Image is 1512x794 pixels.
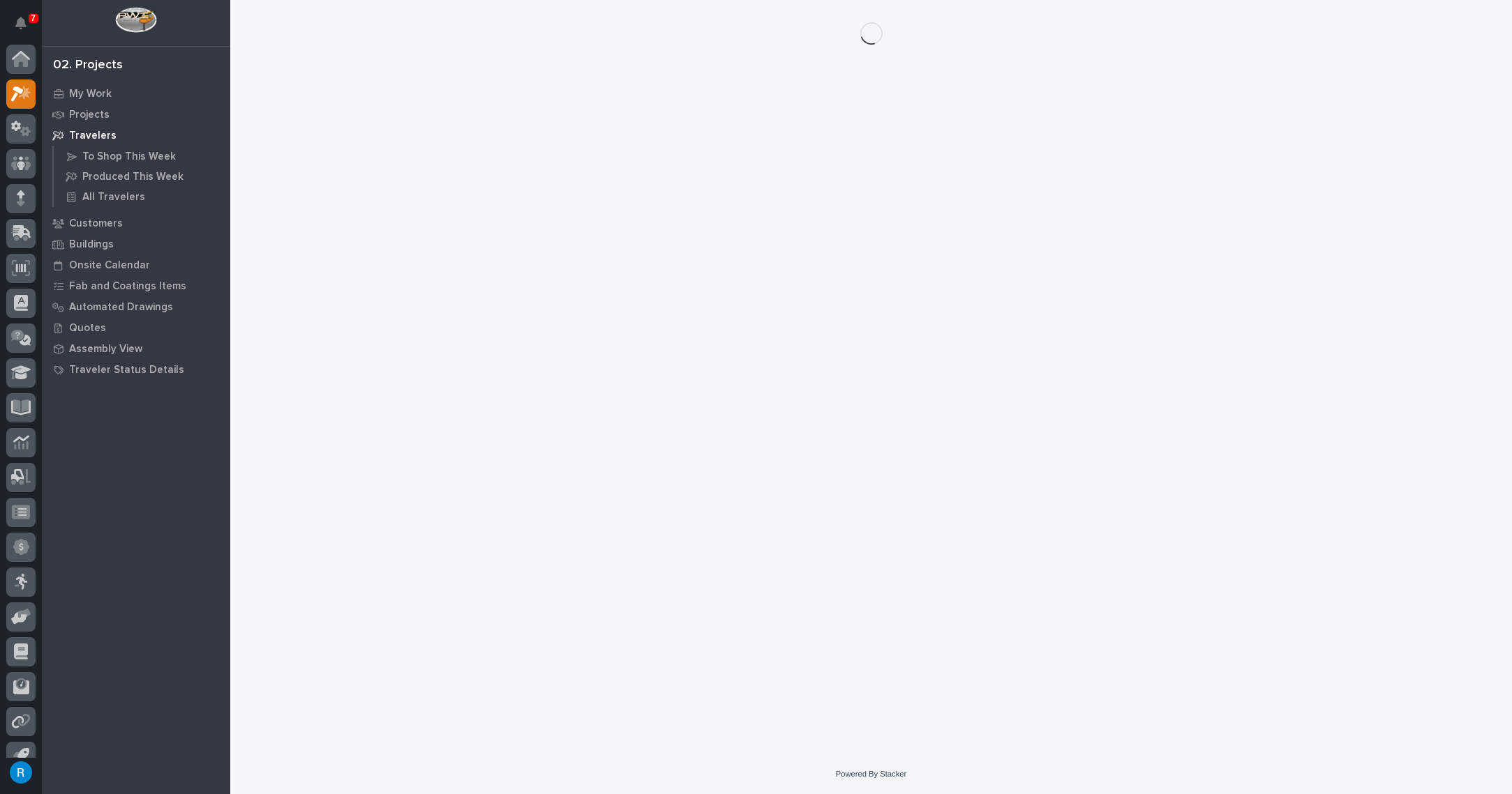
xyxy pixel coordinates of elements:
[42,254,230,275] a: Onsite Calendar
[69,130,117,142] p: Travelers
[69,109,110,121] p: Projects
[69,259,150,272] p: Onsite Calendar
[115,7,156,33] img: Workspace Logo
[53,58,123,73] div: 02. Projects
[42,234,230,254] a: Buildings
[69,343,142,356] p: Assembly View
[82,151,176,163] p: To Shop This Week
[836,770,906,778] a: Powered By Stacker
[69,88,112,100] p: My Work
[54,167,230,186] a: Produced This Week
[54,187,230,206] a: All Travelers
[42,213,230,234] a: Customers
[17,17,36,39] div: Notifications7
[42,125,230,146] a: Travelers
[6,758,36,787] button: users-avatar
[42,83,230,104] a: My Work
[69,322,106,335] p: Quotes
[69,301,173,314] p: Automated Drawings
[42,317,230,338] a: Quotes
[69,364,184,376] p: Traveler Status Details
[82,171,184,183] p: Produced This Week
[42,359,230,380] a: Traveler Status Details
[69,280,186,293] p: Fab and Coatings Items
[82,191,145,204] p: All Travelers
[42,338,230,359] a: Assembly View
[54,146,230,166] a: To Shop This Week
[42,104,230,125] a: Projects
[42,296,230,317] a: Automated Drawings
[6,8,36,38] button: Notifications
[69,238,114,251] p: Buildings
[69,217,123,230] p: Customers
[31,13,36,23] p: 7
[42,275,230,296] a: Fab and Coatings Items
